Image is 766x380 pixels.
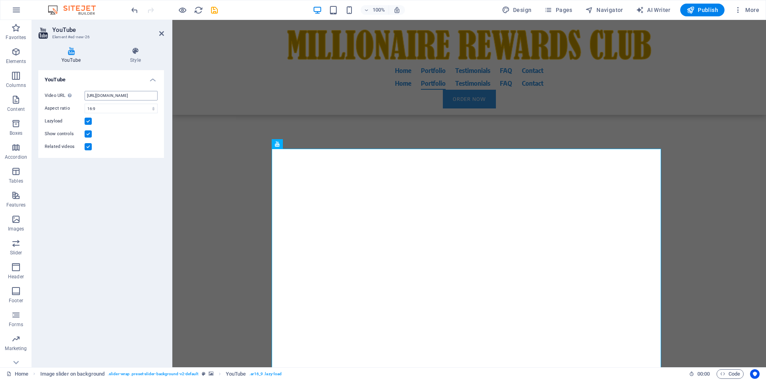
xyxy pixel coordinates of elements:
i: Reload page [194,6,203,15]
img: Editor Logo [46,5,106,15]
button: Pages [541,4,575,16]
p: Content [7,106,25,112]
span: . ar16_9 .lazy-load [249,369,282,379]
span: Pages [544,6,572,14]
span: . slider-wrap .preset-slider-background-v2-default [108,369,199,379]
button: Design [499,4,535,16]
label: Aspect ratio [45,104,85,113]
span: : [703,371,704,377]
button: undo [130,5,139,15]
button: save [209,5,219,15]
button: 100% [361,5,389,15]
h6: Session time [689,369,710,379]
p: Slider [10,250,22,256]
button: AI Writer [633,4,674,16]
p: Favorites [6,34,26,41]
h4: YouTube [38,70,164,85]
span: AI Writer [636,6,671,14]
span: More [734,6,759,14]
span: 00 00 [697,369,710,379]
h2: YouTube [52,26,164,33]
p: Features [6,202,26,208]
label: Video URL [45,91,85,100]
nav: breadcrumb [40,369,282,379]
span: Click to select. Double-click to edit [226,369,246,379]
h6: 100% [373,5,385,15]
span: Publish [687,6,718,14]
button: Publish [680,4,725,16]
p: Tables [9,178,23,184]
i: This element contains a background [209,372,213,376]
div: Design (Ctrl+Alt+Y) [499,4,535,16]
button: Navigator [582,4,626,16]
p: Marketing [5,345,27,352]
p: Columns [6,82,26,89]
button: Code [717,369,744,379]
h4: Style [107,47,164,64]
button: Usercentrics [750,369,760,379]
p: Images [8,226,24,232]
p: Footer [9,297,23,304]
i: Undo: Duplicate elements (Ctrl+Z) [130,6,139,15]
i: On resize automatically adjust zoom level to fit chosen device. [393,6,401,14]
p: Boxes [10,130,23,136]
label: Show controls [45,129,85,139]
h4: YouTube [38,47,107,64]
button: Click here to leave preview mode and continue editing [178,5,187,15]
i: This element is a customizable preset [202,372,205,376]
span: Design [502,6,532,14]
span: Click to select. Double-click to edit [40,369,105,379]
button: reload [193,5,203,15]
p: Forms [9,321,23,328]
a: Click to cancel selection. Double-click to open Pages [6,369,28,379]
p: Header [8,274,24,280]
p: Elements [6,58,26,65]
label: Lazyload [45,116,85,126]
p: Accordion [5,154,27,160]
span: Code [720,369,740,379]
h3: Element #ed-new-26 [52,33,148,41]
span: Navigator [585,6,623,14]
i: Save (Ctrl+S) [210,6,219,15]
button: More [731,4,762,16]
label: Related videos [45,142,85,152]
